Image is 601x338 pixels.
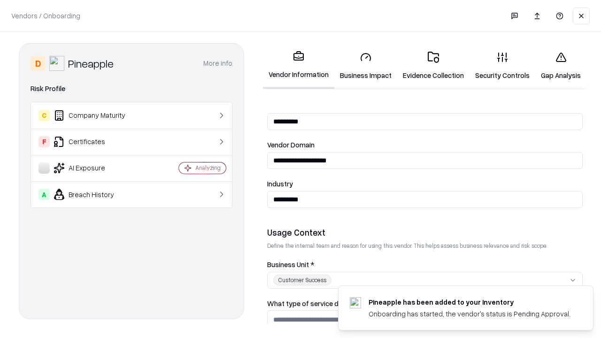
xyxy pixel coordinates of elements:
[369,309,570,319] div: Onboarding has started, the vendor's status is Pending Approval.
[39,110,151,121] div: Company Maturity
[195,164,221,172] div: Analyzing
[39,189,50,200] div: A
[267,227,583,238] div: Usage Context
[39,136,151,147] div: Certificates
[31,56,46,71] div: D
[267,261,583,268] label: Business Unit *
[39,162,151,174] div: AI Exposure
[11,11,80,21] p: Vendors / Onboarding
[397,44,470,88] a: Evidence Collection
[535,44,586,88] a: Gap Analysis
[273,275,331,285] div: Customer Success
[267,141,583,148] label: Vendor Domain
[267,242,583,250] p: Define the internal team and reason for using this vendor. This helps assess business relevance a...
[31,83,232,94] div: Risk Profile
[369,297,570,307] div: Pineapple has been added to your inventory
[267,272,583,289] button: Customer Success
[350,297,361,308] img: pineappleenergy.com
[39,110,50,121] div: C
[39,136,50,147] div: F
[49,56,64,71] img: Pineapple
[267,180,583,187] label: Industry
[68,56,114,71] div: Pineapple
[203,55,232,72] button: More info
[334,44,397,88] a: Business Impact
[470,44,535,88] a: Security Controls
[267,300,583,307] label: What type of service does the vendor provide? *
[39,189,151,200] div: Breach History
[263,43,334,89] a: Vendor Information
